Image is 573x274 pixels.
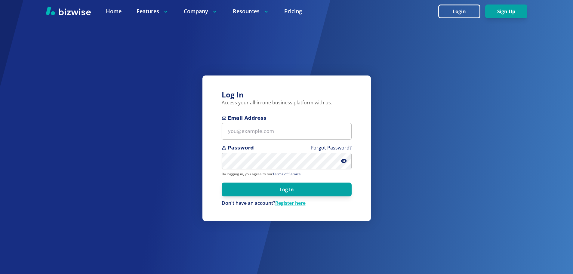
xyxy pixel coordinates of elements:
[275,200,306,206] a: Register here
[438,9,485,14] a: Login
[222,100,352,106] p: Access your all-in-one business platform with us.
[438,5,480,18] button: Login
[222,183,352,196] button: Log In
[184,8,218,15] p: Company
[222,172,352,177] p: By logging in, you agree to our .
[273,171,301,177] a: Terms of Service
[485,5,527,18] button: Sign Up
[222,144,352,152] span: Password
[222,123,352,140] input: you@example.com
[222,200,352,207] div: Don't have an account?Register here
[46,6,91,15] img: Bizwise Logo
[137,8,169,15] p: Features
[485,9,527,14] a: Sign Up
[311,144,352,151] a: Forgot Password?
[222,90,352,100] h3: Log In
[222,115,352,122] span: Email Address
[233,8,269,15] p: Resources
[106,8,122,15] a: Home
[222,200,352,207] p: Don't have an account?
[284,8,302,15] a: Pricing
